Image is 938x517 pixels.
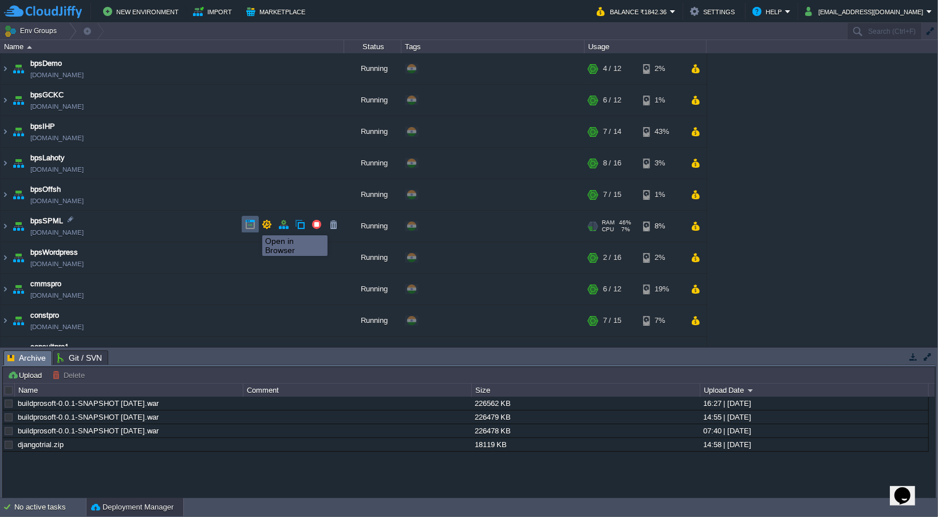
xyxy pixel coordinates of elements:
img: CloudJiffy [4,5,82,19]
a: bpsGCKC [30,89,64,101]
div: 2% [643,242,680,273]
div: Open in Browser [265,236,325,255]
a: constpro [30,310,59,321]
span: Archive [7,351,46,365]
div: Size [472,384,700,397]
div: 16:27 | [DATE] [700,397,928,410]
img: AMDAwAAAACH5BAEAAAAALAAAAAABAAEAAAICRAEAOw== [27,46,32,49]
a: [DOMAIN_NAME] [30,258,84,270]
div: Running [344,116,401,147]
div: 7 / 15 [603,305,621,336]
a: bpsLahoty [30,152,65,164]
div: 7 / 14 [603,116,621,147]
div: 14:55 | [DATE] [700,411,928,424]
img: AMDAwAAAACH5BAEAAAAALAAAAAABAAEAAAICRAEAOw== [10,179,26,210]
button: [EMAIL_ADDRESS][DOMAIN_NAME] [805,5,927,18]
a: buildprosoft-0.0.1-SNAPSHOT [DATE].war [18,413,159,421]
a: bpsDemo [30,58,62,69]
button: New Environment [103,5,182,18]
span: CPU [602,226,614,233]
a: buildprosoft-0.0.1-SNAPSHOT [DATE].war [18,399,159,408]
a: cmmspro [30,278,61,290]
div: 6 / 12 [603,274,621,305]
a: [DOMAIN_NAME] [30,195,84,207]
a: bpsWordpress [30,247,78,258]
a: bpsSPML [30,215,63,227]
img: AMDAwAAAACH5BAEAAAAALAAAAAABAAEAAAICRAEAOw== [10,53,26,84]
div: 16% [643,337,680,368]
div: 7 / 15 [603,179,621,210]
a: bpsIHP [30,121,55,132]
div: 226562 KB [472,397,699,410]
img: AMDAwAAAACH5BAEAAAAALAAAAAABAAEAAAICRAEAOw== [10,116,26,147]
span: RAM [602,219,614,226]
div: 43% [643,116,680,147]
a: [DOMAIN_NAME] [30,290,84,301]
div: Running [344,148,401,179]
a: bpsOffsh [30,184,61,195]
img: AMDAwAAAACH5BAEAAAAALAAAAAABAAEAAAICRAEAOw== [10,211,26,242]
img: AMDAwAAAACH5BAEAAAAALAAAAAABAAEAAAICRAEAOw== [1,337,10,368]
img: AMDAwAAAACH5BAEAAAAALAAAAAABAAEAAAICRAEAOw== [1,305,10,336]
img: AMDAwAAAACH5BAEAAAAALAAAAAABAAEAAAICRAEAOw== [10,148,26,179]
img: AMDAwAAAACH5BAEAAAAALAAAAAABAAEAAAICRAEAOw== [1,148,10,179]
div: 4 / 12 [603,53,621,84]
span: 46% [619,219,631,226]
a: [DOMAIN_NAME] [30,321,84,333]
div: Name [15,384,243,397]
div: 6 / 12 [603,85,621,116]
img: AMDAwAAAACH5BAEAAAAALAAAAAABAAEAAAICRAEAOw== [10,305,26,336]
div: 7% [643,305,680,336]
div: No active tasks [14,498,86,516]
button: Help [752,5,785,18]
img: AMDAwAAAACH5BAEAAAAALAAAAAABAAEAAAICRAEAOw== [10,242,26,273]
a: [DOMAIN_NAME] [30,69,84,81]
div: 19% [643,274,680,305]
img: AMDAwAAAACH5BAEAAAAALAAAAAABAAEAAAICRAEAOw== [1,116,10,147]
button: Env Groups [4,23,61,39]
button: Deployment Manager [91,502,174,513]
img: AMDAwAAAACH5BAEAAAAALAAAAAABAAEAAAICRAEAOw== [10,337,26,368]
a: buildprosoft-0.0.1-SNAPSHOT [DATE].war [18,427,159,435]
div: Usage [585,40,706,53]
button: Upload [7,370,45,380]
div: Status [345,40,401,53]
div: 8 / 16 [603,148,621,179]
div: Running [344,85,401,116]
div: 226479 KB [472,411,699,424]
div: 226478 KB [472,424,699,437]
div: Name [1,40,344,53]
a: [DOMAIN_NAME] [30,101,84,112]
img: AMDAwAAAACH5BAEAAAAALAAAAAABAAEAAAICRAEAOw== [10,274,26,305]
div: Upload Date [701,384,928,397]
iframe: chat widget [890,471,927,506]
div: 3 / 10 [603,337,621,368]
div: 3% [643,148,680,179]
img: AMDAwAAAACH5BAEAAAAALAAAAAABAAEAAAICRAEAOw== [1,211,10,242]
img: AMDAwAAAACH5BAEAAAAALAAAAAABAAEAAAICRAEAOw== [1,274,10,305]
button: Settings [690,5,738,18]
div: 07:40 | [DATE] [700,424,928,437]
div: 1% [643,179,680,210]
button: Marketplace [246,5,309,18]
img: AMDAwAAAACH5BAEAAAAALAAAAAABAAEAAAICRAEAOw== [10,85,26,116]
div: 8% [643,211,680,242]
button: Balance ₹1842.36 [597,5,670,18]
img: AMDAwAAAACH5BAEAAAAALAAAAAABAAEAAAICRAEAOw== [1,53,10,84]
span: 7% [618,226,630,233]
button: Import [193,5,236,18]
div: Running [344,179,401,210]
div: 18119 KB [472,438,699,451]
div: 2 / 16 [603,242,621,273]
a: consultpro1 [30,341,69,353]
